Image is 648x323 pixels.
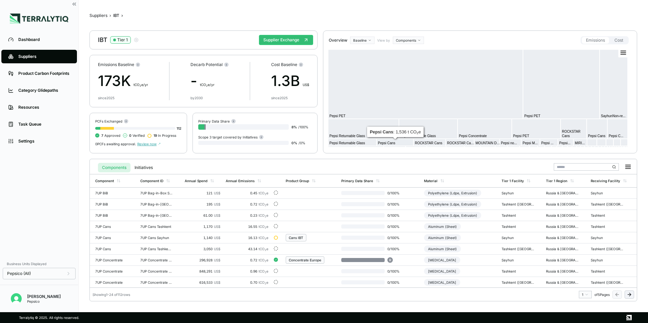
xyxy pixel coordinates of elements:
button: Supplier Exchange [259,35,313,45]
text: Pepsi no... [501,141,517,145]
div: Russia & [GEOGRAPHIC_DATA] [546,202,579,206]
span: 0 / 100 % [385,213,406,217]
span: of 5 Pages [594,293,610,297]
span: tCO e [259,269,268,273]
div: Receiving Facility [591,179,620,183]
span: Verified [129,133,145,137]
text: Pepsi PET [513,134,529,138]
text: Pepsi Cans [378,141,395,145]
text: MOUNTAIN D… [475,141,500,145]
div: [MEDICAL_DATA] [424,279,460,286]
div: 0.23 [226,213,268,217]
div: Settings [18,138,70,144]
span: Review now [137,142,161,146]
div: 1.3B [271,70,309,92]
img: Logo [10,14,68,24]
div: Sayhun [502,236,534,240]
div: Tashkent ([GEOGRAPHIC_DATA]) [502,202,534,206]
div: since 2025 [271,96,288,100]
div: 121 [185,191,220,195]
div: 0.70 [226,280,268,284]
div: Decarb Potential [190,62,229,67]
span: 0 PCFs awaiting approval. [95,142,136,146]
span: 0 / 100 % [385,280,406,284]
div: Aluminum (Sheet) [424,245,461,252]
div: Cans IBT [289,236,303,240]
div: Polyethylene (Ldpe, Extrusion) [424,201,481,208]
span: 0 % [291,141,297,145]
div: 173K [98,70,148,92]
div: 43.14 [226,247,268,251]
sub: 2 [265,249,266,252]
span: t CO e/yr [134,83,148,87]
sub: 2 [265,226,266,229]
span: Baseline [353,38,367,42]
div: 296,928 [185,258,220,262]
text: Pepsi M... [523,141,538,145]
span: US$ [214,247,220,251]
button: Cost [610,37,627,44]
div: 7UP Concentrate [GEOGRAPHIC_DATA] ([GEOGRAPHIC_DATA]) [140,280,173,284]
div: Aluminum (Sheet) [424,223,461,230]
div: Component ID [140,179,163,183]
div: Component [95,179,114,183]
sub: 2 [265,237,266,240]
text: ROCKSTAR Ca… [447,141,474,145]
div: Tier 1 [117,37,128,43]
div: Sayhun [502,258,534,262]
sub: 2 [265,215,266,218]
div: Sayhun [591,191,623,195]
sub: 2 [265,282,266,285]
span: 0 [129,133,131,137]
div: 16.13 [226,236,268,240]
span: US$ [214,236,220,240]
text: Pepsi C... [609,134,623,138]
text: ROCKSTAR Cans [562,130,581,138]
div: Russia & [GEOGRAPHIC_DATA] [546,191,579,195]
div: Russia & [GEOGRAPHIC_DATA] [546,247,579,251]
span: tCO e [259,280,268,284]
div: Tashkent [591,213,623,217]
span: 0 / 100 % [385,224,406,229]
span: 7 [101,133,103,137]
div: Tashkent [502,269,534,273]
span: Components [396,38,416,42]
span: 0 / 100 % [385,247,406,251]
div: Overview [329,38,347,43]
span: Approved [101,133,120,137]
text: Pepsi Returnable Glass [329,134,365,138]
div: Annual Spend [185,179,207,183]
div: [MEDICAL_DATA] [424,257,460,263]
div: Tashkent ([GEOGRAPHIC_DATA]) [502,247,534,251]
text: Pepsi PET [329,114,345,118]
span: 0 / 100 % [385,236,406,240]
div: 61.00 [185,213,220,217]
span: › [121,13,123,18]
span: 0 / 100 % [385,191,406,195]
div: 7UP Bag-in-[GEOGRAPHIC_DATA] ([GEOGRAPHIC_DATA]) [140,202,173,206]
div: IBT [113,13,119,18]
label: View by [377,38,390,42]
div: Tashkent ([GEOGRAPHIC_DATA]) [591,247,623,251]
div: 0.72 [226,258,268,262]
sub: 2 [265,204,266,207]
div: 848,291 [185,269,220,273]
span: US$ [303,83,309,87]
div: Russia & [GEOGRAPHIC_DATA] [546,269,579,273]
span: US$ [214,202,220,206]
button: Baseline [350,37,374,44]
div: 1 [582,293,589,297]
div: Task Queue [18,122,70,127]
div: Russia & [GEOGRAPHIC_DATA] [546,280,579,284]
text: Pepsi Returnable Glass [400,134,436,138]
div: 7UP Cans Sayhun [140,236,173,240]
span: 8 % [291,125,297,129]
div: Showing 1 - 24 of 112 rows [93,293,130,297]
div: Cost Baseline [271,62,309,67]
div: Tashkent ([GEOGRAPHIC_DATA]) [502,280,534,284]
sub: 2 [140,84,141,87]
div: 7UP Bag-in-Box Sayhun [140,191,173,195]
text: Pepsi Returnable Glass [329,141,365,145]
div: Tashkent ([GEOGRAPHIC_DATA]) [591,280,623,284]
div: Russia & [GEOGRAPHIC_DATA] [546,213,579,217]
